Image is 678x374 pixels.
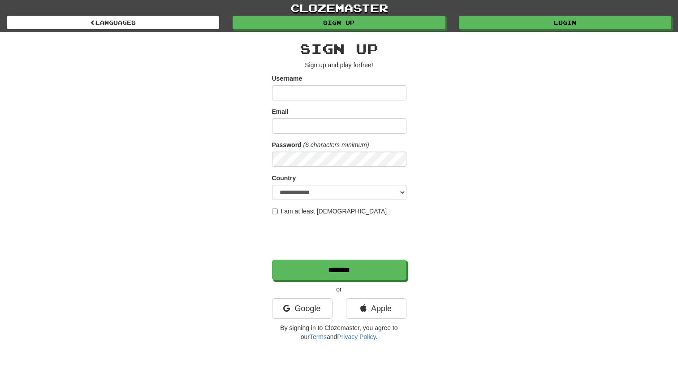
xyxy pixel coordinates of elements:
a: Languages [7,16,219,29]
em: (6 characters minimum) [303,141,369,148]
p: By signing in to Clozemaster, you agree to our and . [272,323,406,341]
label: I am at least [DEMOGRAPHIC_DATA] [272,207,387,216]
a: Login [459,16,671,29]
a: Sign up [233,16,445,29]
label: Email [272,107,289,116]
label: Username [272,74,302,83]
label: Country [272,174,296,183]
input: I am at least [DEMOGRAPHIC_DATA] [272,209,278,214]
a: Google [272,298,333,319]
a: Apple [346,298,406,319]
p: or [272,285,406,294]
p: Sign up and play for ! [272,61,406,70]
a: Privacy Policy [337,333,376,340]
h2: Sign up [272,41,406,56]
iframe: reCAPTCHA [272,220,408,255]
u: free [361,61,371,69]
a: Terms [310,333,327,340]
label: Password [272,140,302,149]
